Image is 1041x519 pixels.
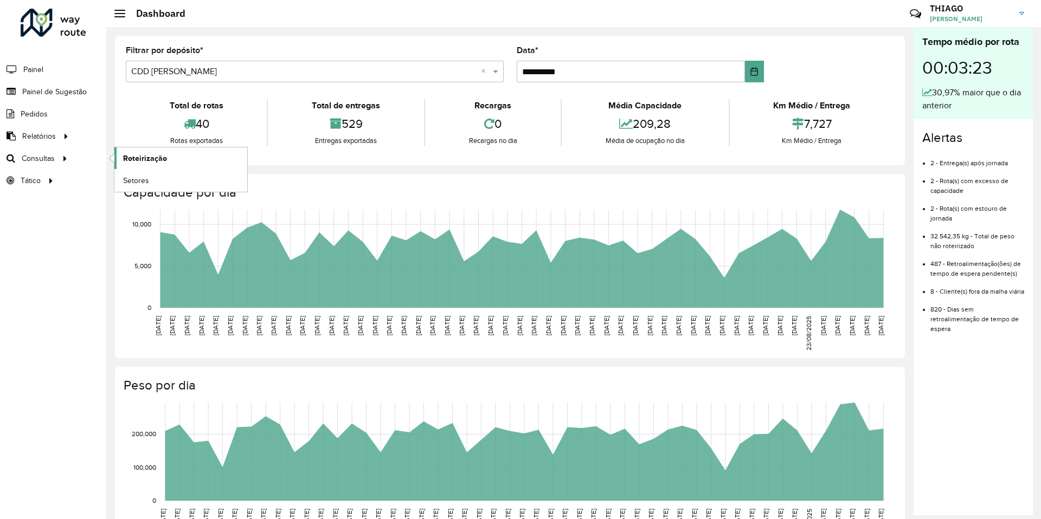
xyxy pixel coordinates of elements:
li: 2 - Rota(s) com estouro de jornada [930,196,1024,223]
span: Pedidos [21,108,48,120]
span: Relatórios [22,131,56,142]
span: [PERSON_NAME] [930,14,1011,24]
text: 23/08/2025 [805,316,812,351]
text: [DATE] [255,316,262,335]
text: [DATE] [516,316,523,335]
div: Média de ocupação no dia [564,135,725,146]
text: [DATE] [183,316,190,335]
text: 5,000 [134,262,151,269]
span: Painel [23,64,43,75]
text: [DATE] [270,316,277,335]
div: Rotas exportadas [128,135,264,146]
span: Painel de Sugestão [22,86,87,98]
li: 2 - Rota(s) com excesso de capacidade [930,168,1024,196]
li: 487 - Retroalimentação(ões) de tempo de espera pendente(s) [930,251,1024,278]
h2: Dashboard [125,8,185,20]
a: Contato Rápido [904,2,927,25]
text: 100,000 [133,464,156,471]
text: 200,000 [132,431,156,438]
text: [DATE] [690,316,697,335]
text: [DATE] [241,316,248,335]
h4: Peso por dia [124,378,894,393]
button: Choose Date [745,61,764,82]
text: [DATE] [791,316,798,335]
text: [DATE] [155,316,162,335]
text: [DATE] [429,316,436,335]
text: [DATE] [776,316,783,335]
text: [DATE] [472,316,479,335]
li: 32.542,35 kg - Total de peso não roteirizado [930,223,1024,251]
text: [DATE] [675,316,682,335]
text: [DATE] [415,316,422,335]
text: [DATE] [863,316,870,335]
h3: THIAGO [930,3,1011,14]
text: [DATE] [603,316,610,335]
h4: Capacidade por dia [124,185,894,200]
text: [DATE] [588,316,595,335]
text: [DATE] [285,316,292,335]
a: Setores [114,170,247,191]
text: [DATE] [328,316,335,335]
text: [DATE] [342,316,349,335]
li: 820 - Dias sem retroalimentação de tempo de espera [930,296,1024,334]
text: [DATE] [646,316,653,335]
li: 8 - Cliente(s) fora da malha viária [930,278,1024,296]
div: Total de entregas [271,99,421,112]
text: [DATE] [820,316,827,335]
text: [DATE] [718,316,725,335]
div: 209,28 [564,112,725,135]
div: Tempo médio por rota [922,35,1024,49]
text: [DATE] [400,316,407,335]
span: Setores [123,175,149,186]
text: [DATE] [299,316,306,335]
text: [DATE] [502,316,509,335]
text: [DATE] [560,316,567,335]
text: [DATE] [371,316,378,335]
h4: Alertas [922,130,1024,146]
div: 30,97% maior que o dia anterior [922,86,1024,112]
span: Clear all [481,65,490,78]
text: [DATE] [487,316,494,335]
div: 7,727 [732,112,891,135]
text: [DATE] [834,316,841,335]
text: [DATE] [747,316,754,335]
text: [DATE] [733,316,740,335]
div: Km Médio / Entrega [732,135,891,146]
div: Entregas exportadas [271,135,421,146]
text: [DATE] [385,316,393,335]
text: [DATE] [212,316,219,335]
text: [DATE] [458,316,465,335]
text: [DATE] [704,316,711,335]
div: Média Capacidade [564,99,725,112]
text: [DATE] [198,316,205,335]
text: [DATE] [632,316,639,335]
text: 0 [152,497,156,504]
text: [DATE] [444,316,451,335]
text: [DATE] [617,316,624,335]
label: Data [517,44,538,57]
text: [DATE] [313,316,320,335]
a: Roteirização [114,147,247,169]
span: Tático [21,175,41,186]
span: Consultas [22,153,55,164]
label: Filtrar por depósito [126,44,203,57]
text: [DATE] [357,316,364,335]
div: 529 [271,112,421,135]
div: 00:03:23 [922,49,1024,86]
text: 10,000 [132,220,151,228]
text: [DATE] [545,316,552,335]
li: 2 - Entrega(s) após jornada [930,150,1024,168]
div: Recargas [428,99,558,112]
div: Km Médio / Entrega [732,99,891,112]
text: [DATE] [762,316,769,335]
text: [DATE] [849,316,856,335]
text: 0 [147,304,151,311]
text: [DATE] [574,316,581,335]
text: [DATE] [877,316,884,335]
text: [DATE] [227,316,234,335]
div: Recargas no dia [428,135,558,146]
div: Total de rotas [128,99,264,112]
text: [DATE] [660,316,667,335]
text: [DATE] [530,316,537,335]
text: [DATE] [169,316,176,335]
